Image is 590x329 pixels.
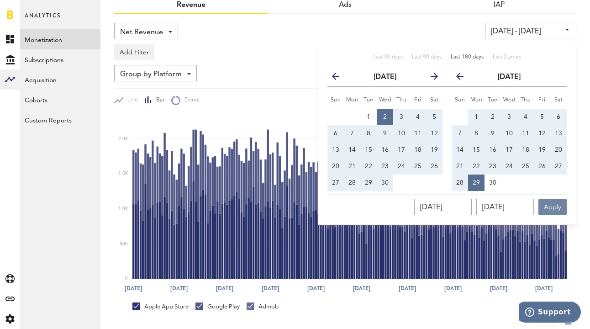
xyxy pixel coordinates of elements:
[550,142,567,158] button: 20
[20,110,100,130] a: Custom Reports
[262,284,279,292] text: [DATE]
[118,137,128,141] text: 2.0K
[452,158,468,175] button: 21
[456,147,464,153] span: 14
[491,130,495,137] span: 9
[381,180,389,186] span: 30
[550,125,567,142] button: 13
[485,142,501,158] button: 16
[485,109,501,125] button: 2
[458,130,462,137] span: 7
[365,163,372,170] span: 22
[431,147,438,153] span: 19
[180,96,200,104] span: Donut
[216,284,233,292] text: [DATE]
[506,163,513,170] span: 24
[20,69,100,90] a: Acquisition
[452,175,468,191] button: 28
[20,90,100,110] a: Cohorts
[555,130,562,137] span: 13
[332,180,339,186] span: 27
[517,109,534,125] button: 4
[517,125,534,142] button: 11
[393,109,410,125] button: 3
[538,130,546,137] span: 12
[177,1,205,9] a: Revenue
[501,142,517,158] button: 17
[344,142,360,158] button: 14
[20,49,100,69] a: Subscriptions
[393,158,410,175] button: 24
[468,125,485,142] button: 8
[377,175,393,191] button: 30
[452,142,468,158] button: 14
[360,109,377,125] button: 1
[348,163,356,170] span: 21
[489,147,496,153] span: 16
[485,175,501,191] button: 30
[522,130,529,137] span: 11
[554,97,563,103] small: Saturday
[327,175,344,191] button: 27
[521,97,531,103] small: Thursday
[474,130,478,137] span: 8
[426,142,442,158] button: 19
[473,180,480,186] span: 29
[25,10,61,29] span: Analytics
[503,97,516,103] small: Wednesday
[468,158,485,175] button: 22
[367,130,370,137] span: 8
[383,130,387,137] span: 9
[473,163,480,170] span: 22
[125,276,128,281] text: 0
[377,142,393,158] button: 16
[473,147,480,153] span: 15
[534,158,550,175] button: 26
[365,147,372,153] span: 15
[416,114,420,120] span: 4
[373,54,403,60] span: Last 30 days
[339,1,352,9] a: Ads
[125,284,142,292] text: [DATE]
[426,125,442,142] button: 12
[491,114,495,120] span: 2
[331,97,341,103] small: Sunday
[517,158,534,175] button: 25
[400,114,403,120] span: 3
[360,125,377,142] button: 8
[132,302,189,311] div: Apple App Store
[410,158,426,175] button: 25
[538,163,546,170] span: 26
[431,130,438,137] span: 12
[412,54,442,60] span: Last 90 days
[538,147,546,153] span: 19
[377,158,393,175] button: 23
[452,125,468,142] button: 7
[534,125,550,142] button: 12
[383,114,387,120] span: 2
[377,109,393,125] button: 2
[334,130,337,137] span: 6
[346,97,358,103] small: Monday
[170,284,188,292] text: [DATE]
[485,125,501,142] button: 9
[398,147,405,153] span: 17
[432,114,436,120] span: 5
[120,67,182,82] span: Group by Platform
[20,29,100,49] a: Monetization
[498,74,521,81] strong: [DATE]
[455,97,465,103] small: Sunday
[195,302,240,311] div: Google Play
[456,163,464,170] span: 21
[507,114,511,120] span: 3
[468,142,485,158] button: 15
[501,109,517,125] button: 3
[360,158,377,175] button: 22
[332,163,339,170] span: 20
[123,96,138,104] span: Line
[414,163,421,170] span: 25
[353,284,370,292] text: [DATE]
[535,284,553,292] text: [DATE]
[332,147,339,153] span: 13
